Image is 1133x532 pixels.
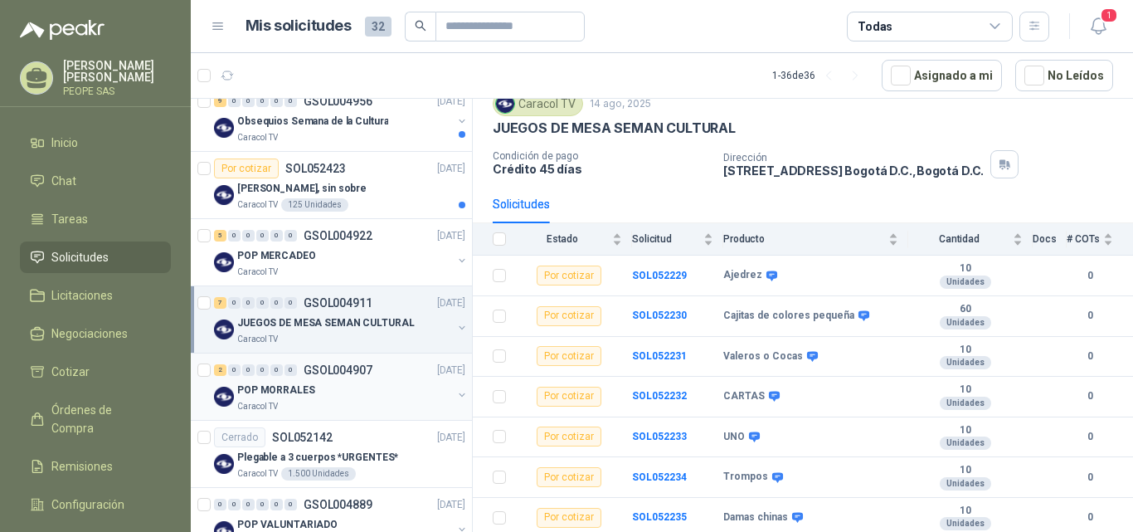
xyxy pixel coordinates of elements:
[242,95,255,107] div: 0
[214,499,226,510] div: 0
[304,230,372,242] p: GSOL004922
[284,95,297,107] div: 0
[256,297,269,309] div: 0
[908,344,1023,357] b: 10
[237,315,415,331] p: JUEGOS DE MESA SEMAN CULTURAL
[270,230,283,242] div: 0
[1067,388,1113,404] b: 0
[632,223,723,256] th: Solicitud
[285,163,346,174] p: SOL052423
[51,457,113,476] span: Remisiones
[1067,268,1113,284] b: 0
[281,467,356,481] div: 1.500 Unidades
[437,295,465,311] p: [DATE]
[237,114,388,129] p: Obsequios Semana de la Cultura
[270,499,283,510] div: 0
[493,120,736,137] p: JUEGOS DE MESA SEMAN CULTURAL
[537,266,601,286] div: Por cotizar
[304,297,372,309] p: GSOL004911
[723,511,788,525] b: Damas chinas
[270,297,283,309] div: 0
[723,152,984,164] p: Dirección
[20,242,171,273] a: Solicitudes
[940,517,991,530] div: Unidades
[20,451,171,482] a: Remisiones
[940,477,991,491] div: Unidades
[237,248,316,264] p: POP MERCADEO
[228,297,241,309] div: 0
[214,360,469,413] a: 2 0 0 0 0 0 GSOL004907[DATE] Company LogoPOP MORRALESCaracol TV
[284,297,297,309] div: 0
[51,286,113,305] span: Licitaciones
[284,364,297,376] div: 0
[20,280,171,311] a: Licitaciones
[723,233,885,245] span: Producto
[723,269,762,282] b: Ajedrez
[256,364,269,376] div: 0
[214,95,226,107] div: 9
[723,431,745,444] b: UNO
[20,489,171,520] a: Configuración
[1067,349,1113,364] b: 0
[723,471,768,484] b: Trompos
[214,320,234,339] img: Company Logo
[723,390,765,403] b: CARTAS
[20,20,105,40] img: Logo peakr
[908,424,1023,437] b: 10
[632,310,687,321] a: SOL052230
[908,233,1009,245] span: Cantidad
[214,427,265,447] div: Cerrado
[20,356,171,388] a: Cotizar
[304,95,372,107] p: GSOL004956
[632,270,687,281] a: SOL052229
[632,511,687,523] b: SOL052235
[1067,308,1113,324] b: 0
[228,499,241,510] div: 0
[940,356,991,369] div: Unidades
[242,230,255,242] div: 0
[228,364,241,376] div: 0
[237,131,278,144] p: Caracol TV
[437,363,465,378] p: [DATE]
[437,161,465,177] p: [DATE]
[304,499,372,510] p: GSOL004889
[237,333,278,346] p: Caracol TV
[51,325,128,343] span: Negociaciones
[908,223,1033,256] th: Cantidad
[537,508,601,528] div: Por cotizar
[214,226,469,279] a: 5 0 0 0 0 0 GSOL004922[DATE] Company LogoPOP MERCADEOCaracol TV
[304,364,372,376] p: GSOL004907
[284,499,297,510] div: 0
[214,118,234,138] img: Company Logo
[632,431,687,442] b: SOL052233
[256,499,269,510] div: 0
[516,233,609,245] span: Estado
[20,394,171,444] a: Órdenes de Compra
[237,383,315,398] p: POP MORRALES
[632,471,687,483] a: SOL052234
[437,430,465,446] p: [DATE]
[284,230,297,242] div: 0
[940,437,991,450] div: Unidades
[237,266,278,279] p: Caracol TV
[415,20,426,32] span: search
[537,427,601,447] div: Por cotizar
[365,17,391,37] span: 32
[51,172,76,190] span: Chat
[191,152,472,219] a: Por cotizarSOL052423[DATE] Company Logo[PERSON_NAME], sin sobreCaracol TV125 Unidades
[908,383,1023,397] b: 10
[537,306,601,326] div: Por cotizar
[256,230,269,242] div: 0
[908,505,1023,518] b: 10
[214,293,469,346] a: 7 0 0 0 0 0 GSOL004911[DATE] Company LogoJUEGOS DE MESA SEMAN CULTURALCaracol TV
[242,364,255,376] div: 0
[214,230,226,242] div: 5
[632,350,687,362] a: SOL052231
[590,96,651,112] p: 14 ago, 2025
[214,252,234,272] img: Company Logo
[537,346,601,366] div: Por cotizar
[270,364,283,376] div: 0
[237,181,367,197] p: [PERSON_NAME], sin sobre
